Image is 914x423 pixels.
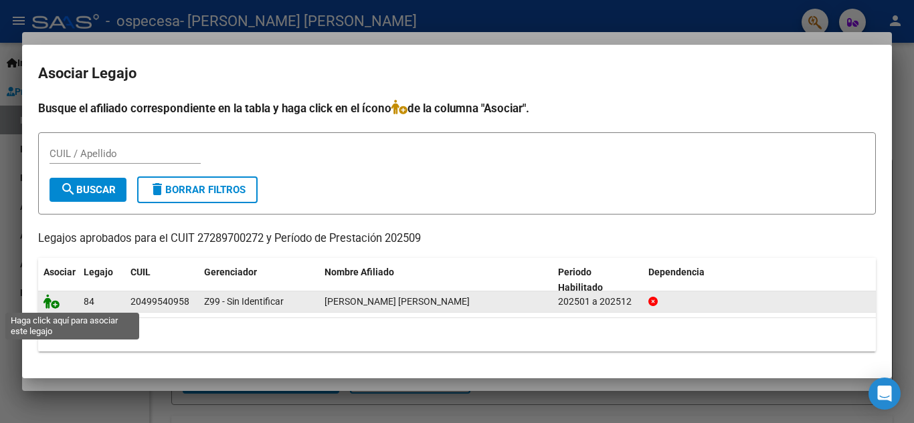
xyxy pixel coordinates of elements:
[43,267,76,277] span: Asociar
[204,296,284,307] span: Z99 - Sin Identificar
[325,296,470,307] span: RODRIGUEZ IAN VALENTINO
[38,318,876,351] div: 1 registros
[38,61,876,86] h2: Asociar Legajo
[558,267,603,293] span: Periodo Habilitado
[553,258,643,302] datatable-header-cell: Periodo Habilitado
[199,258,319,302] datatable-header-cell: Gerenciador
[558,294,638,309] div: 202501 a 202512
[137,176,258,203] button: Borrar Filtros
[84,267,113,277] span: Legajo
[50,178,126,202] button: Buscar
[38,100,876,117] h4: Busque el afiliado correspondiente en la tabla y haga click en el ícono de la columna "Asociar".
[130,267,151,277] span: CUIL
[78,258,125,302] datatable-header-cell: Legajo
[319,258,553,302] datatable-header-cell: Nombre Afiliado
[325,267,394,277] span: Nombre Afiliado
[130,294,189,309] div: 20499540958
[38,258,78,302] datatable-header-cell: Asociar
[60,184,116,196] span: Buscar
[149,184,246,196] span: Borrar Filtros
[60,181,76,197] mat-icon: search
[869,378,901,410] div: Open Intercom Messenger
[84,296,94,307] span: 84
[38,231,876,247] p: Legajos aprobados para el CUIT 27289700272 y Período de Prestación 202509
[149,181,165,197] mat-icon: delete
[125,258,199,302] datatable-header-cell: CUIL
[204,267,257,277] span: Gerenciador
[643,258,877,302] datatable-header-cell: Dependencia
[648,267,705,277] span: Dependencia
